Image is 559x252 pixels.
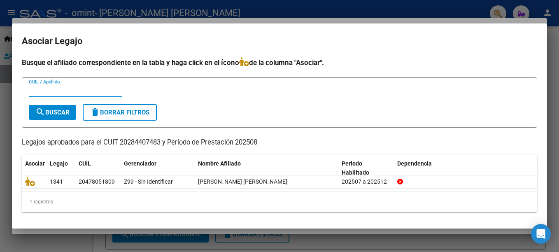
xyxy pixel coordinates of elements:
[121,155,195,182] datatable-header-cell: Gerenciador
[124,178,173,185] span: Z99 - Sin Identificar
[195,155,338,182] datatable-header-cell: Nombre Afiliado
[50,160,68,167] span: Legajo
[22,191,537,212] div: 1 registros
[342,177,391,187] div: 202507 a 202512
[90,107,100,117] mat-icon: delete
[397,160,432,167] span: Dependencia
[531,224,551,244] div: Open Intercom Messenger
[22,155,47,182] datatable-header-cell: Asociar
[342,160,369,176] span: Periodo Habilitado
[29,105,76,120] button: Buscar
[35,107,45,117] mat-icon: search
[198,178,287,185] span: ROSENFELDT OLIVERA NICOLAS FRANCO
[338,155,394,182] datatable-header-cell: Periodo Habilitado
[79,160,91,167] span: CUIL
[79,177,115,187] div: 20478051809
[22,33,537,49] h2: Asociar Legajo
[83,104,157,121] button: Borrar Filtros
[394,155,538,182] datatable-header-cell: Dependencia
[198,160,241,167] span: Nombre Afiliado
[35,109,70,116] span: Buscar
[90,109,149,116] span: Borrar Filtros
[124,160,156,167] span: Gerenciador
[50,178,63,185] span: 1341
[47,155,75,182] datatable-header-cell: Legajo
[25,160,45,167] span: Asociar
[75,155,121,182] datatable-header-cell: CUIL
[22,57,537,68] h4: Busque el afiliado correspondiente en la tabla y haga click en el ícono de la columna "Asociar".
[22,138,537,148] p: Legajos aprobados para el CUIT 20284407483 y Período de Prestación 202508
